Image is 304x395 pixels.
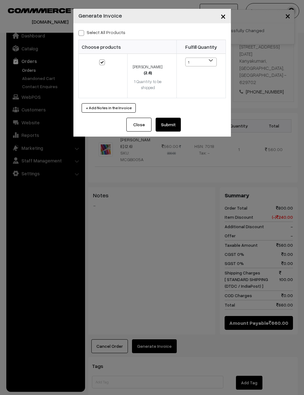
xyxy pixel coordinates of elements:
span: 1 [185,58,217,66]
button: Submit [156,118,181,132]
button: + Add Notes in the Invoice [82,103,136,113]
th: Fulfill Quantity [176,40,226,54]
th: Choose products [78,40,176,54]
h4: Generate Invoice [78,11,122,20]
label: Select all Products [78,29,125,36]
span: × [221,10,226,22]
button: Close [215,6,231,26]
div: [PERSON_NAME] [131,64,164,76]
strong: (2.6) [144,70,152,75]
button: Close [126,118,152,132]
div: 1 Quantity to be shipped [131,79,164,91]
span: 1 [186,58,216,67]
